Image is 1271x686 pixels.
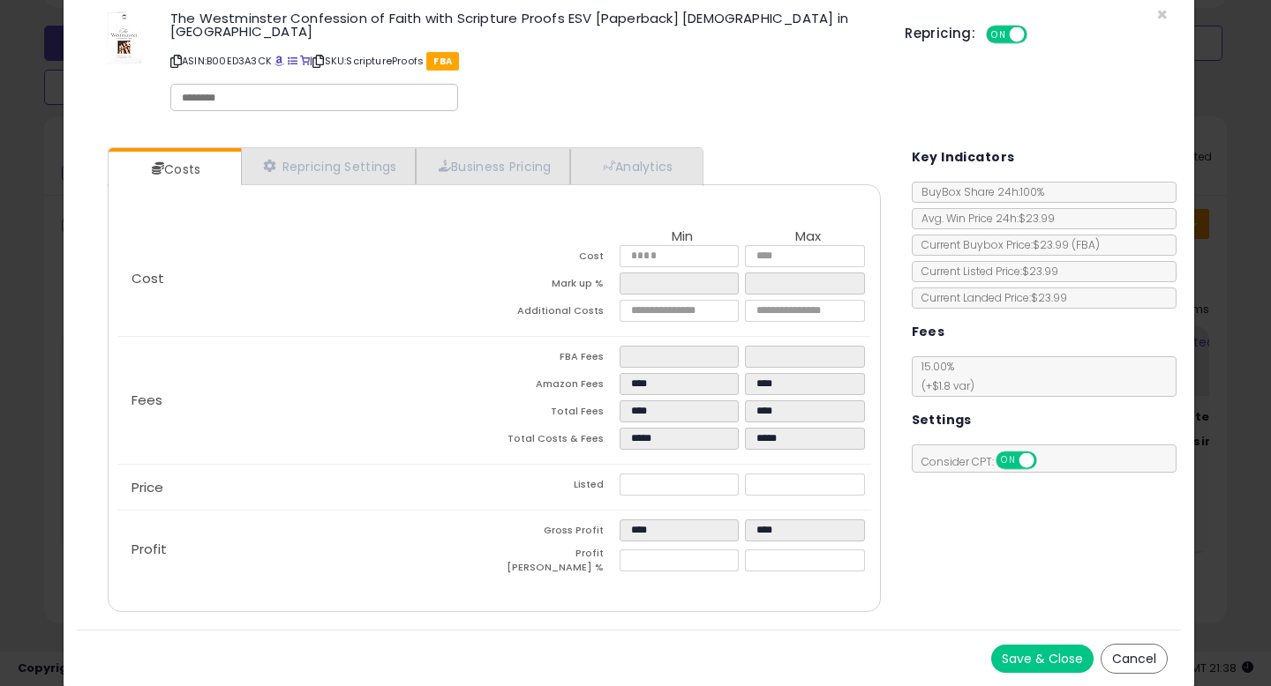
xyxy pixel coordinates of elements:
span: Current Landed Price: $23.99 [913,290,1067,305]
span: Consider CPT: [913,454,1060,469]
a: Repricing Settings [241,148,416,184]
p: ASIN: B00ED3A3CK | SKU: ScriptureProofs [170,47,878,75]
span: Avg. Win Price 24h: $23.99 [913,211,1055,226]
td: Total Costs & Fees [494,428,620,455]
button: Cancel [1101,644,1168,674]
h3: The Westminster Confession of Faith with Scripture Proofs ESV [Paperback] [DEMOGRAPHIC_DATA] in [... [170,11,878,38]
p: Price [117,481,494,495]
a: BuyBox page [275,54,284,68]
p: Fees [117,393,494,407]
span: BuyBox Share 24h: 100% [913,184,1044,199]
h5: Key Indicators [912,146,1015,168]
th: Min [620,229,745,245]
td: Mark up % [494,272,620,300]
img: 41sQvTBpGPL._SL60_.jpg [107,11,141,64]
span: 15.00 % [913,359,974,393]
td: FBA Fees [494,346,620,373]
td: Profit [PERSON_NAME] % [494,547,620,579]
td: Total Fees [494,400,620,428]
span: $23.99 [1033,237,1100,252]
p: Profit [117,542,494,556]
span: ON [997,453,1019,468]
span: Current Buybox Price: [913,237,1100,252]
td: Listed [494,473,620,501]
a: Your listing only [300,54,310,68]
span: ( FBA ) [1072,237,1100,252]
p: Cost [117,272,494,286]
td: Gross Profit [494,519,620,547]
td: Amazon Fees [494,373,620,400]
span: OFF [1025,27,1053,42]
a: Analytics [570,148,701,184]
a: Costs [109,152,239,187]
td: Cost [494,245,620,272]
span: ON [988,27,1010,42]
span: Current Listed Price: $23.99 [913,264,1058,279]
a: Business Pricing [416,148,570,184]
h5: Repricing: [905,26,975,41]
span: (+$1.8 var) [913,378,974,393]
span: OFF [1034,453,1062,468]
td: Additional Costs [494,300,620,327]
h5: Fees [912,321,945,343]
span: FBA [426,52,459,71]
span: × [1156,2,1168,27]
a: All offer listings [288,54,297,68]
button: Save & Close [991,645,1094,673]
h5: Settings [912,409,972,431]
th: Max [745,229,870,245]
